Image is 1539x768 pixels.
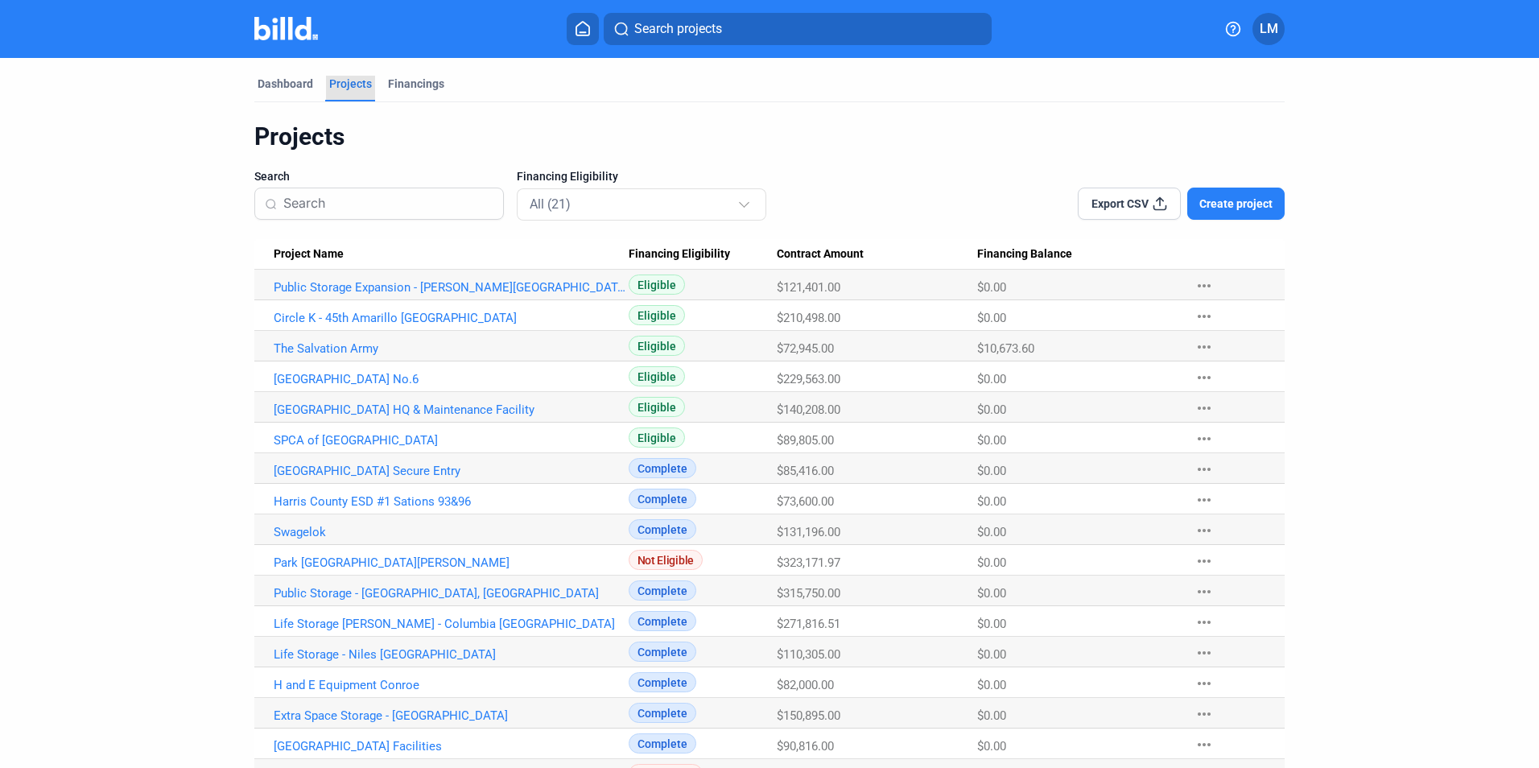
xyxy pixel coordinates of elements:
span: Complete [629,458,696,478]
span: Contract Amount [777,247,864,262]
span: Financing Balance [977,247,1072,262]
input: Search [283,187,493,221]
span: $72,945.00 [777,341,834,356]
div: Financings [388,76,444,92]
span: $0.00 [977,525,1006,539]
span: Eligible [629,305,685,325]
a: Park [GEOGRAPHIC_DATA][PERSON_NAME] [274,555,629,570]
button: Search projects [604,13,992,45]
span: $315,750.00 [777,586,840,601]
span: Create project [1199,196,1273,212]
span: $10,673.60 [977,341,1034,356]
mat-icon: more_horiz [1194,582,1214,601]
div: Projects [254,122,1285,152]
span: Financing Eligibility [517,168,618,184]
span: $140,208.00 [777,403,840,417]
span: $0.00 [977,617,1006,631]
div: Project Name [274,247,629,262]
a: Extra Space Storage - [GEOGRAPHIC_DATA] [274,708,629,723]
mat-icon: more_horiz [1194,735,1214,754]
a: SPCA of [GEOGRAPHIC_DATA] [274,433,629,448]
a: [GEOGRAPHIC_DATA] HQ & Maintenance Facility [274,403,629,417]
mat-icon: more_horiz [1194,551,1214,571]
span: $0.00 [977,586,1006,601]
span: $73,600.00 [777,494,834,509]
a: Swagelok [274,525,629,539]
a: [GEOGRAPHIC_DATA] No.6 [274,372,629,386]
mat-icon: more_horiz [1194,643,1214,663]
span: Eligible [629,397,685,417]
button: LM [1252,13,1285,45]
span: $0.00 [977,678,1006,692]
mat-icon: more_horiz [1194,368,1214,387]
a: Harris County ESD #1 Sations 93&96 [274,494,629,509]
span: Financing Eligibility [629,247,730,262]
a: H and E Equipment Conroe [274,678,629,692]
mat-icon: more_horiz [1194,521,1214,540]
div: Dashboard [258,76,313,92]
mat-icon: more_horiz [1194,613,1214,632]
mat-select-trigger: All (21) [530,196,571,212]
a: Public Storage Expansion - [PERSON_NAME][GEOGRAPHIC_DATA] [274,280,629,295]
span: Not Eligible [629,550,703,570]
span: $0.00 [977,280,1006,295]
span: Complete [629,733,696,754]
span: $323,171.97 [777,555,840,570]
span: Complete [629,672,696,692]
span: Complete [629,580,696,601]
mat-icon: more_horiz [1194,337,1214,357]
button: Export CSV [1078,188,1181,220]
mat-icon: more_horiz [1194,307,1214,326]
span: $121,401.00 [777,280,840,295]
span: $0.00 [977,494,1006,509]
mat-icon: more_horiz [1194,460,1214,479]
span: $90,816.00 [777,739,834,754]
span: $271,816.51 [777,617,840,631]
span: Export CSV [1091,196,1149,212]
span: Search projects [634,19,722,39]
mat-icon: more_horiz [1194,429,1214,448]
span: $131,196.00 [777,525,840,539]
span: $89,805.00 [777,433,834,448]
mat-icon: more_horiz [1194,704,1214,724]
mat-icon: more_horiz [1194,398,1214,418]
span: Complete [629,703,696,723]
span: Complete [629,489,696,509]
span: $0.00 [977,311,1006,325]
span: $0.00 [977,433,1006,448]
span: $0.00 [977,555,1006,570]
button: Create project [1187,188,1285,220]
div: Financing Balance [977,247,1178,262]
span: $0.00 [977,372,1006,386]
span: $110,305.00 [777,647,840,662]
span: $0.00 [977,647,1006,662]
a: Public Storage - [GEOGRAPHIC_DATA], [GEOGRAPHIC_DATA] [274,586,629,601]
span: $0.00 [977,403,1006,417]
span: Complete [629,611,696,631]
a: Circle K - 45th Amarillo [GEOGRAPHIC_DATA] [274,311,629,325]
a: [GEOGRAPHIC_DATA] Secure Entry [274,464,629,478]
div: Projects [329,76,372,92]
span: $210,498.00 [777,311,840,325]
img: Billd Company Logo [254,17,318,40]
mat-icon: more_horiz [1194,276,1214,295]
span: $229,563.00 [777,372,840,386]
span: $0.00 [977,708,1006,723]
a: [GEOGRAPHIC_DATA] Facilities [274,739,629,754]
span: Search [254,168,290,184]
div: Contract Amount [777,247,977,262]
a: Life Storage [PERSON_NAME] - Columbia [GEOGRAPHIC_DATA] [274,617,629,631]
span: Project Name [274,247,344,262]
span: $0.00 [977,739,1006,754]
mat-icon: more_horiz [1194,674,1214,693]
span: Eligible [629,275,685,295]
span: $150,895.00 [777,708,840,723]
span: Complete [629,519,696,539]
div: Financing Eligibility [629,247,777,262]
mat-icon: more_horiz [1194,490,1214,510]
span: $0.00 [977,464,1006,478]
span: Eligible [629,366,685,386]
span: Complete [629,642,696,662]
span: Eligible [629,336,685,356]
a: The Salvation Army [274,341,629,356]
